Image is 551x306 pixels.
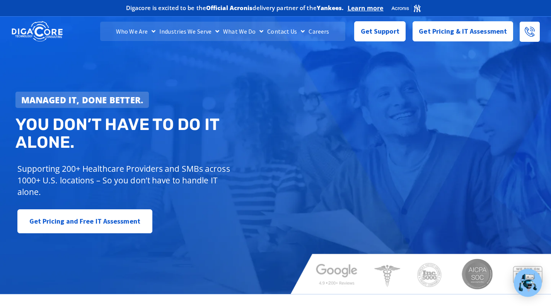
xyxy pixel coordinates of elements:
[17,209,152,233] a: Get Pricing and Free IT Assessment
[15,92,149,108] a: Managed IT, done better.
[361,24,399,39] span: Get Support
[317,4,344,12] b: Yankees.
[17,163,234,198] p: Supporting 200+ Healthcare Providers and SMBs across 1000+ U.S. locations – So you don’t have to ...
[348,4,384,12] a: Learn more
[100,22,345,41] nav: Menu
[12,21,63,43] img: DigaCore Technology Consulting
[354,21,406,41] a: Get Support
[206,4,253,12] b: Official Acronis
[114,22,157,41] a: Who We Are
[391,4,421,13] img: Acronis
[413,21,513,41] a: Get Pricing & IT Assessment
[21,94,143,106] strong: Managed IT, done better.
[419,24,507,39] span: Get Pricing & IT Assessment
[29,214,140,229] span: Get Pricing and Free IT Assessment
[15,116,281,151] h2: You don’t have to do IT alone.
[307,22,331,41] a: Careers
[265,22,307,41] a: Contact Us
[126,5,344,11] h2: Digacore is excited to be the delivery partner of the
[157,22,221,41] a: Industries We Serve
[221,22,265,41] a: What We Do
